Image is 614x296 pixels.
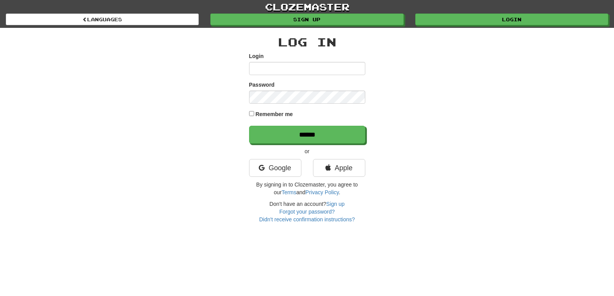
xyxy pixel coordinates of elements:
a: Apple [313,159,365,177]
a: Sign up [210,14,403,25]
label: Password [249,81,275,89]
a: Languages [6,14,199,25]
a: Terms [282,189,296,195]
a: Forgot your password? [279,209,335,215]
h2: Log In [249,36,365,48]
a: Sign up [326,201,344,207]
div: Don't have an account? [249,200,365,223]
p: By signing in to Clozemaster, you agree to our and . [249,181,365,196]
a: Login [415,14,608,25]
p: or [249,147,365,155]
a: Google [249,159,301,177]
label: Remember me [255,110,293,118]
a: Didn't receive confirmation instructions? [259,216,355,222]
a: Privacy Policy [305,189,339,195]
label: Login [249,52,264,60]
